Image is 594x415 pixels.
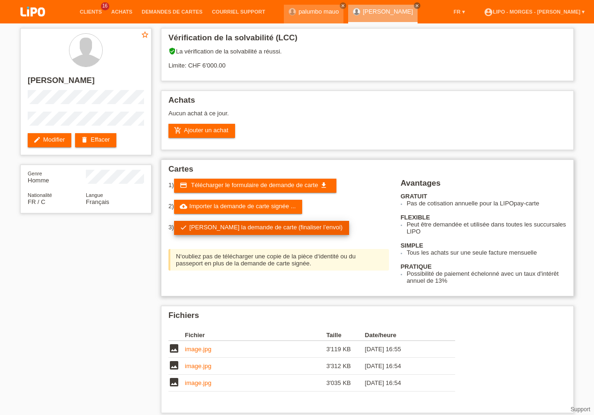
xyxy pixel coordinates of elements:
i: credit_card [180,181,187,189]
a: deleteEffacer [75,133,116,147]
div: Aucun achat à ce jour. [168,110,566,124]
span: Langue [86,192,103,198]
a: close [414,2,420,9]
th: Date/heure [365,330,442,341]
a: star_border [141,30,149,40]
a: image.jpg [185,346,211,353]
i: image [168,377,180,388]
a: Demandes de cartes [137,9,207,15]
div: 3) [168,221,389,235]
a: cloud_uploadImporter la demande de carte signée ... [174,200,303,214]
i: star_border [141,30,149,39]
h2: Avantages [401,179,566,193]
i: close [415,3,419,8]
i: image [168,343,180,354]
b: FLEXIBLE [401,214,430,221]
i: edit [33,136,41,143]
li: Peut être demandée et utilisée dans toutes les succursales LIPO [407,221,566,235]
span: France / C / 01.02.2004 [28,198,46,205]
b: PRATIQUE [401,263,432,270]
h2: Cartes [168,165,566,179]
h2: [PERSON_NAME] [28,76,144,90]
h2: Achats [168,96,566,110]
a: image.jpg [185,379,211,386]
td: 3'119 KB [326,341,365,358]
a: credit_card Télécharger le formulaire de demande de carte get_app [174,179,336,193]
span: Genre [28,171,42,176]
a: add_shopping_cartAjouter un achat [168,124,235,138]
i: account_circle [484,8,493,17]
div: Homme [28,170,86,184]
i: get_app [320,181,327,189]
b: GRATUIT [401,193,427,200]
a: Support [571,406,590,413]
td: 3'035 KB [326,375,365,392]
th: Taille [326,330,365,341]
i: delete [81,136,88,143]
td: 3'312 KB [326,358,365,375]
a: editModifier [28,133,71,147]
a: [PERSON_NAME] [363,8,413,15]
a: image.jpg [185,362,211,370]
th: Fichier [185,330,326,341]
a: FR ▾ [449,9,470,15]
td: [DATE] 16:54 [365,375,442,392]
div: N‘oubliez pas de télécharger une copie de la pièce d‘identité ou du passeport en plus de la deman... [168,249,389,271]
i: add_shopping_cart [174,127,182,134]
a: Clients [75,9,107,15]
a: palumbo mauo [298,8,339,15]
a: Courriel Support [207,9,270,15]
a: LIPO pay [9,19,56,26]
h2: Fichiers [168,311,566,325]
div: 1) [168,179,389,193]
div: 2) [168,200,389,214]
div: La vérification de la solvabilité a réussi. Limite: CHF 6'000.00 [168,47,566,76]
span: Nationalité [28,192,52,198]
a: check[PERSON_NAME] la demande de carte (finaliser l’envoi) [174,221,350,235]
a: Achats [107,9,137,15]
li: Possibilité de paiement échelonné avec un taux d'intérêt annuel de 13% [407,270,566,284]
td: [DATE] 16:54 [365,358,442,375]
a: account_circleLIPO - Morges - [PERSON_NAME] ▾ [479,9,589,15]
b: SIMPLE [401,242,423,249]
span: 16 [101,2,109,10]
i: verified_user [168,47,176,55]
td: [DATE] 16:55 [365,341,442,358]
h2: Vérification de la solvabilité (LCC) [168,33,566,47]
li: Pas de cotisation annuelle pour la LIPOpay-carte [407,200,566,207]
span: Français [86,198,109,205]
li: Tous les achats sur une seule facture mensuelle [407,249,566,256]
span: Télécharger le formulaire de demande de carte [191,181,318,189]
i: close [341,3,345,8]
a: close [340,2,346,9]
i: check [180,224,187,231]
i: image [168,360,180,371]
i: cloud_upload [180,203,187,210]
